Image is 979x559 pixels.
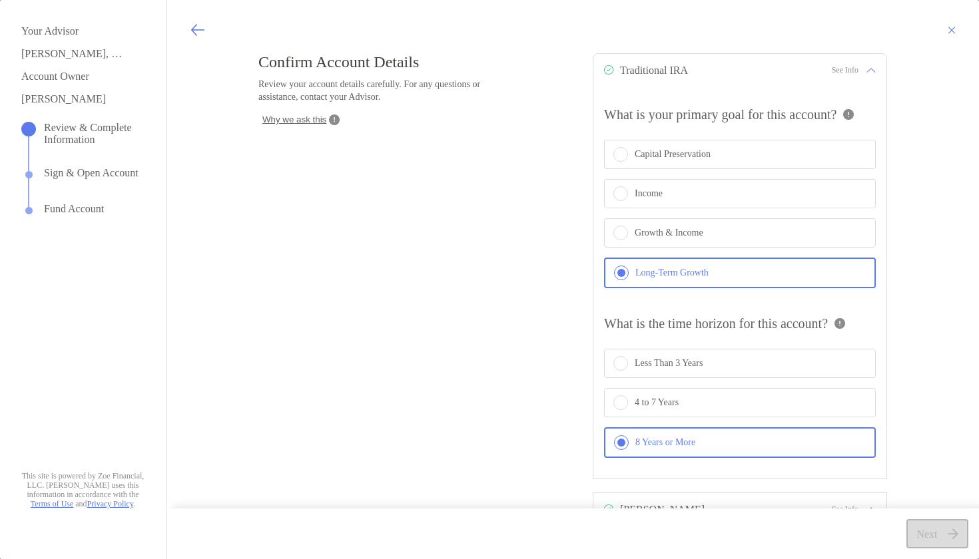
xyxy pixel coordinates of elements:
div: icon arrow[PERSON_NAME]See Info [593,493,886,526]
a: Terms of Use [31,499,73,508]
h6: 8 Years or More [635,435,695,450]
span: See Info [832,64,858,77]
p: Traditional IRA [620,62,688,79]
img: button icon [190,22,206,38]
div: Sign & Open Account [44,167,139,182]
h3: [PERSON_NAME] [21,93,128,105]
h6: Capital Preservation [635,147,711,162]
h6: 4 to 7 Years [635,395,679,410]
h6: Less Than 3 Years [635,356,703,371]
h4: Your Advisor [21,25,135,37]
h4: Account Owner [21,70,135,83]
a: Privacy Policy [87,499,134,508]
p: Review your account details carefully. For any questions or assistance, contact your Advisor. [258,78,485,103]
img: icon arrow [866,505,876,514]
div: Fund Account [44,203,104,218]
img: icon arrow [866,66,876,75]
h4: What is your primary goal for this account? [604,107,836,122]
p: This site is powered by Zoe Financial, LLC. [PERSON_NAME] uses this information in accordance wit... [21,471,145,508]
h6: Income [635,186,663,201]
img: button icon [948,22,956,38]
h4: What is the time horizon for this account? [604,316,828,331]
span: Why we ask this [262,114,326,126]
div: icon arrowTraditional IRASee Info [593,54,886,87]
span: See Info [832,503,858,516]
h3: [PERSON_NAME], CFP AIF [21,47,128,60]
p: [PERSON_NAME] [620,501,705,518]
div: Review & Complete Information [44,122,145,146]
button: Why we ask this [258,113,344,126]
h3: Confirm Account Details [258,53,485,71]
h6: Long-Term Growth [635,266,709,280]
h6: Growth & Income [635,226,703,240]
